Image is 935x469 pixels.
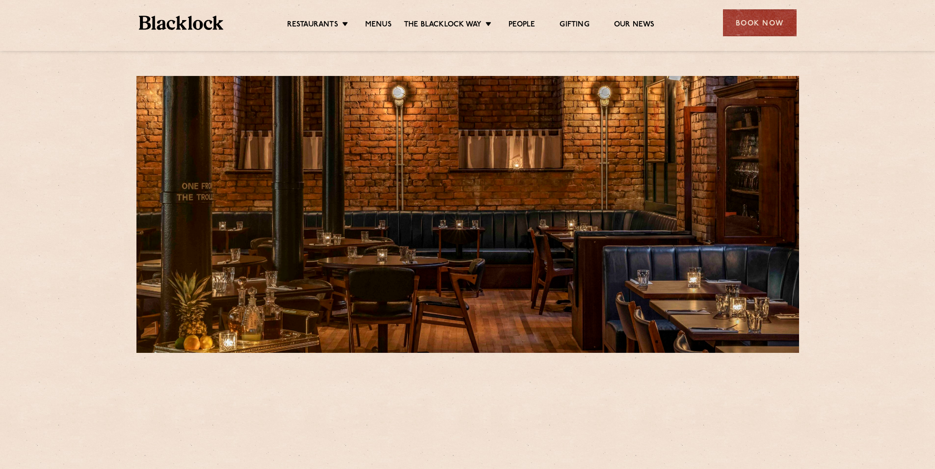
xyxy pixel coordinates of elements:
img: BL_Textured_Logo-footer-cropped.svg [139,16,224,30]
a: The Blacklock Way [404,20,481,31]
div: Book Now [723,9,797,36]
a: Gifting [560,20,589,31]
a: Our News [614,20,655,31]
a: Menus [365,20,392,31]
a: People [508,20,535,31]
a: Restaurants [287,20,338,31]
